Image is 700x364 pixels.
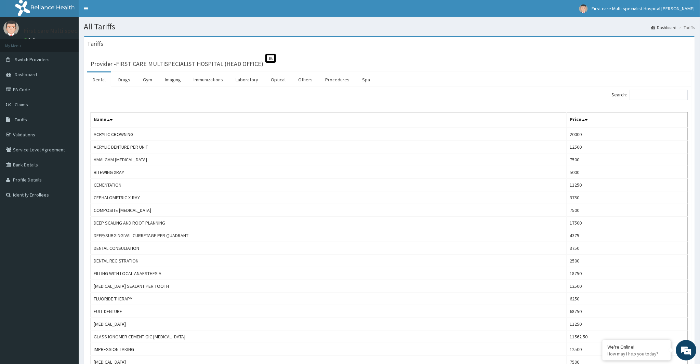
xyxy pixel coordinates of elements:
[567,217,688,229] td: 17500
[3,21,19,36] img: User Image
[91,293,567,305] td: FLUORIDE THERAPY
[567,128,688,141] td: 20000
[91,112,567,128] th: Name
[24,37,40,42] a: Online
[91,255,567,267] td: DENTAL REGISTRATION
[13,34,28,51] img: d_794563401_company_1708531726252_794563401
[112,3,129,20] div: Minimize live chat window
[91,280,567,293] td: [MEDICAL_DATA] SEALANT PER TOOTH
[579,4,588,13] img: User Image
[265,54,276,63] span: St
[137,72,158,87] a: Gym
[265,72,291,87] a: Optical
[91,343,567,356] td: IMPRESSION TAKING
[567,280,688,293] td: 12500
[40,86,94,155] span: We're online!
[36,38,115,47] div: Chat with us now
[567,112,688,128] th: Price
[91,242,567,255] td: DENTAL CONSULTATION
[357,72,375,87] a: Spa
[567,153,688,166] td: 7500
[113,72,136,87] a: Drugs
[567,242,688,255] td: 3750
[567,343,688,356] td: 12500
[91,204,567,217] td: COMPOSITE [MEDICAL_DATA]
[24,28,160,34] p: First care Multi specialist Hospital [PERSON_NAME]
[15,102,28,108] span: Claims
[293,72,318,87] a: Others
[188,72,228,87] a: Immunizations
[651,25,677,30] a: Dashboard
[91,61,263,67] h3: Provider - FIRST CARE MULTISPECIALIST HOSPITAL (HEAD OFFICE)
[91,166,567,179] td: BITEWING XRAY
[91,267,567,280] td: FILLING WITH LOCAL ANAESTHESIA
[91,179,567,191] td: CEMENTATION
[15,71,37,78] span: Dashboard
[629,90,688,100] input: Search:
[15,117,27,123] span: Tariffs
[15,56,50,63] span: Switch Providers
[230,72,264,87] a: Laboratory
[91,305,567,318] td: FULL DENTURE
[567,229,688,242] td: 4375
[159,72,186,87] a: Imaging
[87,72,111,87] a: Dental
[320,72,355,87] a: Procedures
[567,255,688,267] td: 2500
[567,204,688,217] td: 7500
[608,344,666,350] div: We're Online!
[567,267,688,280] td: 18750
[567,166,688,179] td: 5000
[567,331,688,343] td: 11562.50
[3,187,130,211] textarea: Type your message and hit 'Enter'
[567,305,688,318] td: 68750
[677,25,695,30] li: Tariffs
[87,41,103,47] h3: Tariffs
[592,5,695,12] span: First care Multi specialist Hospital [PERSON_NAME]
[91,191,567,204] td: CEPHALOMETRIC X-RAY
[567,179,688,191] td: 11250
[91,128,567,141] td: ACRYLIC CROWNING
[567,141,688,153] td: 12500
[91,318,567,331] td: [MEDICAL_DATA]
[567,191,688,204] td: 3750
[612,90,688,100] label: Search:
[91,153,567,166] td: AMALGAM [MEDICAL_DATA]
[84,22,695,31] h1: All Tariffs
[608,351,666,357] p: How may I help you today?
[91,229,567,242] td: DEEP/SUBGINGIVAL CURRETAGE PER QUADRANT
[91,331,567,343] td: GLASS IONOMER CEMENT GIC [MEDICAL_DATA]
[567,318,688,331] td: 11250
[91,217,567,229] td: DEEP SCALING AND ROOT PLANNING
[567,293,688,305] td: 6250
[91,141,567,153] td: ACRYLIC DENTURE PER UNIT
